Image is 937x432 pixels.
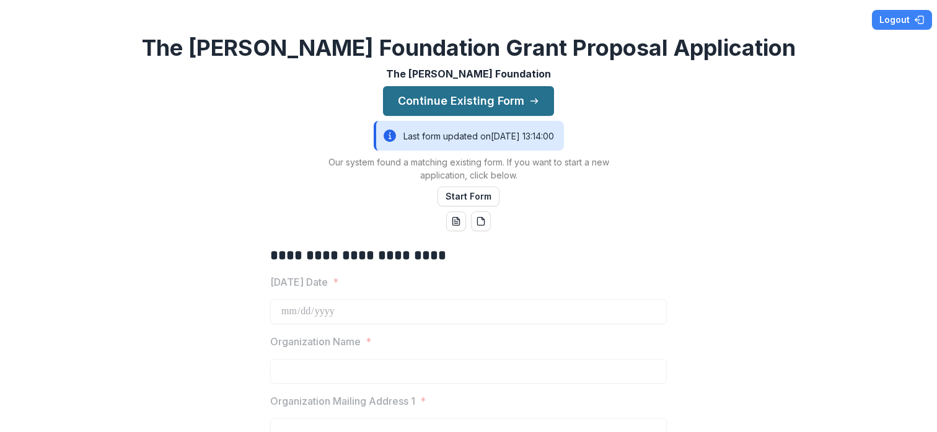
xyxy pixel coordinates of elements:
p: Our system found a matching existing form. If you want to start a new application, click below. [314,156,623,182]
button: Continue Existing Form [383,86,554,116]
button: Start Form [438,187,499,206]
p: [DATE] Date [270,275,328,289]
p: The [PERSON_NAME] Foundation [386,66,551,81]
button: pdf-download [471,211,491,231]
button: word-download [446,211,466,231]
button: Logout [872,10,932,30]
div: Last form updated on [DATE] 13:14:00 [374,121,564,151]
p: Organization Mailing Address 1 [270,394,415,408]
p: Organization Name [270,334,361,349]
h2: The [PERSON_NAME] Foundation Grant Proposal Application [142,35,796,61]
